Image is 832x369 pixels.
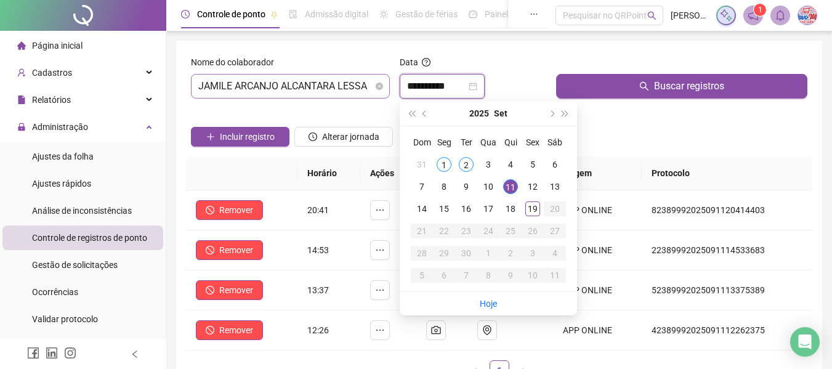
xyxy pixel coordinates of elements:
[547,268,562,283] div: 11
[544,220,566,242] td: 2025-09-27
[642,230,812,270] td: 22389992025091114533683
[32,68,72,78] span: Cadastros
[197,9,265,19] span: Controle de ponto
[206,286,214,294] span: stop
[499,242,522,264] td: 2025-10-02
[639,81,649,91] span: search
[477,153,499,176] td: 2025-09-03
[522,176,544,198] td: 2025-09-12
[499,176,522,198] td: 2025-09-11
[196,200,263,220] button: Remover
[798,6,817,25] img: 30682
[32,152,94,161] span: Ajustes da folha
[414,224,429,238] div: 21
[32,179,91,189] span: Ajustes rápidos
[522,242,544,264] td: 2025-10-03
[503,224,518,238] div: 25
[375,245,385,255] span: ellipsis
[553,230,642,270] td: APP ONLINE
[32,233,147,243] span: Controle de registros de ponto
[481,201,496,216] div: 17
[455,264,477,286] td: 2025-10-07
[307,245,329,255] span: 14:53
[459,201,474,216] div: 16
[553,310,642,351] td: APP ONLINE
[414,157,429,172] div: 31
[191,55,282,69] label: Nome do colaborador
[455,198,477,220] td: 2025-09-16
[455,242,477,264] td: 2025-09-30
[437,224,451,238] div: 22
[469,10,477,18] span: dashboard
[411,153,433,176] td: 2025-08-31
[17,123,26,131] span: lock
[191,127,289,147] button: Incluir registro
[553,270,642,310] td: APP ONLINE
[395,9,458,19] span: Gestão de férias
[503,268,518,283] div: 9
[360,156,416,190] th: Ações
[405,101,418,126] button: super-prev-year
[375,285,385,295] span: ellipsis
[499,198,522,220] td: 2025-09-18
[307,285,329,295] span: 13:37
[522,131,544,153] th: Sex
[481,224,496,238] div: 24
[411,220,433,242] td: 2025-09-21
[477,220,499,242] td: 2025-09-24
[455,176,477,198] td: 2025-09-09
[294,133,393,143] a: Alterar jornada
[431,325,441,335] span: camera
[525,157,540,172] div: 5
[547,246,562,261] div: 4
[433,176,455,198] td: 2025-09-08
[206,206,214,214] span: stop
[206,326,214,335] span: stop
[525,179,540,194] div: 12
[433,153,455,176] td: 2025-09-01
[544,153,566,176] td: 2025-09-06
[642,190,812,230] td: 82389992025091120414403
[459,179,474,194] div: 9
[477,176,499,198] td: 2025-09-10
[522,264,544,286] td: 2025-10-10
[480,299,497,309] a: Hoje
[375,205,385,215] span: ellipsis
[503,201,518,216] div: 18
[437,201,451,216] div: 15
[494,101,507,126] button: month panel
[530,10,538,18] span: ellipsis
[437,246,451,261] div: 29
[544,198,566,220] td: 2025-09-20
[294,127,393,147] button: Alterar jornada
[455,131,477,153] th: Ter
[547,224,562,238] div: 27
[305,9,368,19] span: Admissão digital
[418,101,432,126] button: prev-year
[375,325,385,335] span: ellipsis
[433,220,455,242] td: 2025-09-22
[411,131,433,153] th: Dom
[46,347,58,359] span: linkedin
[482,325,492,335] span: environment
[525,246,540,261] div: 3
[547,179,562,194] div: 13
[553,190,642,230] td: APP ONLINE
[309,132,317,141] span: clock-circle
[27,347,39,359] span: facebook
[642,310,812,351] td: 42389992025091112262375
[647,11,656,20] span: search
[32,41,83,51] span: Página inicial
[477,264,499,286] td: 2025-10-08
[522,198,544,220] td: 2025-09-19
[775,10,786,21] span: bell
[455,153,477,176] td: 2025-09-02
[544,131,566,153] th: Sáb
[414,179,429,194] div: 7
[503,246,518,261] div: 2
[181,10,190,18] span: clock-circle
[433,131,455,153] th: Seg
[559,101,572,126] button: super-next-year
[433,264,455,286] td: 2025-10-06
[485,9,533,19] span: Painel do DP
